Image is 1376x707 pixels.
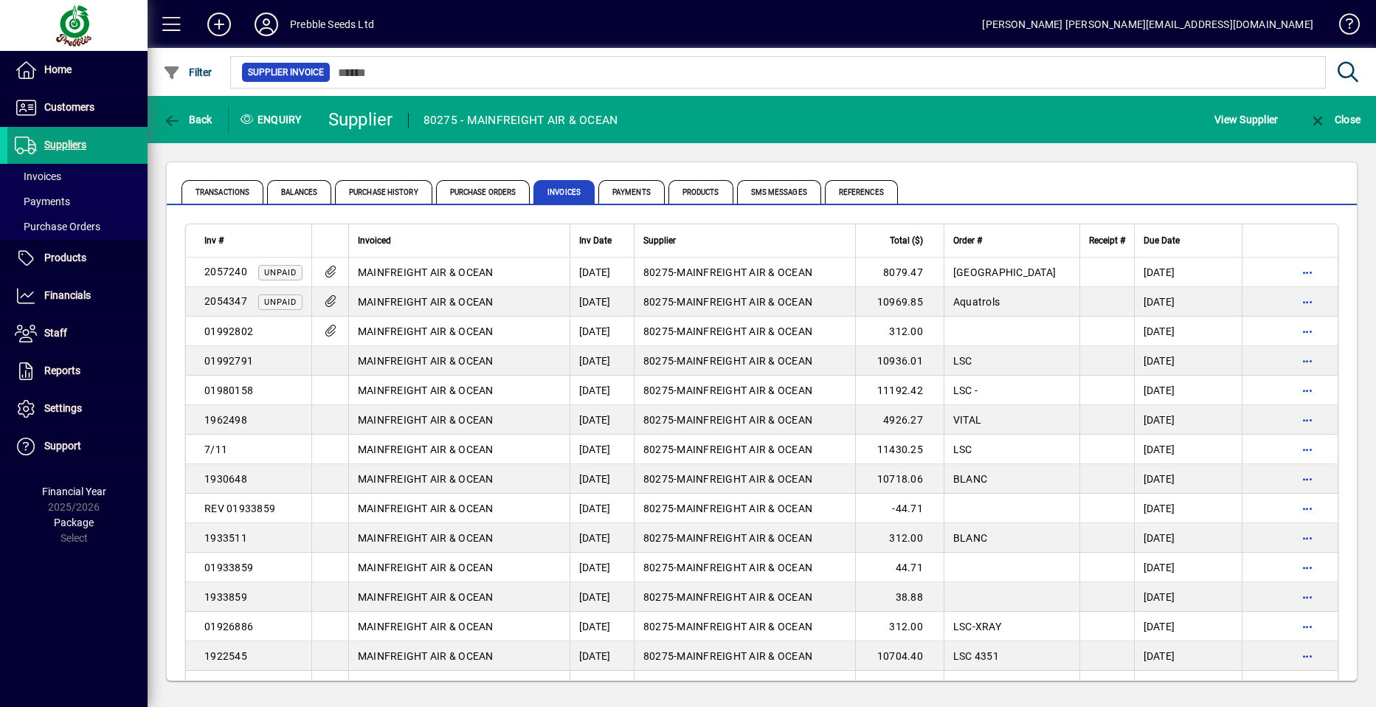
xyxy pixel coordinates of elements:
span: 80275 [643,680,674,692]
div: Invoiced [358,232,561,249]
td: [DATE] [1134,435,1242,464]
span: LSC 4351 [953,650,999,662]
td: - [634,523,855,553]
a: Reports [7,353,148,390]
span: Supplier Invoice [248,65,324,80]
td: [DATE] [1134,582,1242,612]
button: Profile [243,11,290,38]
button: More options [1296,379,1319,402]
td: [DATE] [1134,671,1242,700]
span: 80275 [643,355,674,367]
span: MAINFREIGHT AIR & OCEAN [358,562,494,573]
span: Home [44,63,72,75]
span: Transactions [181,180,263,204]
span: SMS Messages [737,180,821,204]
span: MAINFREIGHT AIR & OCEAN [677,266,812,278]
td: - [634,258,855,287]
span: 01933859 [204,562,253,573]
span: Customers [44,101,94,113]
a: Payments [7,189,148,214]
td: [DATE] [570,287,634,317]
td: 312.00 [855,612,944,641]
button: Close [1305,106,1364,133]
div: Prebble Seeds Ltd [290,13,374,36]
button: More options [1296,320,1319,343]
span: MAINFREIGHT AIR & OCEAN [358,473,494,485]
a: Staff [7,315,148,352]
span: Products [44,252,86,263]
td: 10704.40 [855,641,944,671]
span: MAINFREIGHT AIR & OCEAN [677,562,812,573]
span: Purchase History [335,180,432,204]
span: Supplier [643,232,676,249]
span: 80275 [643,473,674,485]
span: References [825,180,898,204]
button: More options [1296,408,1319,432]
span: MAINFREIGHT AIR & OCEAN [358,650,494,662]
td: [DATE] [570,464,634,494]
span: Aquatrols [953,296,1000,308]
span: 01992802 [204,325,253,337]
td: [DATE] [1134,464,1242,494]
button: More options [1296,644,1319,668]
td: 44.71 [855,553,944,582]
td: 10936.01 [855,346,944,376]
app-page-header-button: Back [148,106,229,133]
span: 80275 [643,591,674,603]
span: [GEOGRAPHIC_DATA] [953,266,1056,278]
td: - [634,464,855,494]
td: - [634,317,855,346]
td: 10718.06 [855,464,944,494]
a: Purchase Orders [7,214,148,239]
span: Purchase Orders [15,221,100,232]
span: Purchase Orders [436,180,530,204]
span: LSC-XRAY [953,621,1001,632]
app-page-header-button: Close enquiry [1293,106,1376,133]
a: Invoices [7,164,148,189]
button: More options [1296,290,1319,314]
span: MAINFREIGHT AIR & OCEAN [677,384,812,396]
button: More options [1296,526,1319,550]
td: [DATE] [1134,287,1242,317]
a: Products [7,240,148,277]
td: [DATE] [570,494,634,523]
span: 80275 [643,503,674,514]
span: Financial Year [42,486,106,497]
span: 7/11 [204,444,227,455]
td: [DATE] [570,553,634,582]
span: REV 01933859 [204,503,275,514]
span: VITAL [953,414,981,426]
td: - [634,641,855,671]
td: [DATE] [1134,612,1242,641]
span: Settings [44,402,82,414]
span: Inv Date [579,232,612,249]
span: MAINFREIGHT AIR & OCEAN [677,532,812,544]
span: AQUATROLS [953,680,1013,692]
td: [DATE] [1134,405,1242,435]
span: Receipt # [1089,232,1125,249]
span: Due Date [1144,232,1180,249]
div: 80275 - MAINFREIGHT AIR & OCEAN [423,108,618,132]
span: Inv # [204,232,224,249]
td: [DATE] [570,671,634,700]
td: -44.71 [855,494,944,523]
span: Total ($) [890,232,923,249]
span: 80275 [643,296,674,308]
a: Settings [7,390,148,427]
button: More options [1296,497,1319,520]
span: 01980158 [204,384,253,396]
div: Inv Date [579,232,625,249]
td: [DATE] [570,641,634,671]
span: MAINFREIGHT AIR & OCEAN [358,591,494,603]
td: 312.00 [855,671,944,700]
span: Filter [163,66,212,78]
span: 80275 [643,621,674,632]
span: 1922545 [204,650,247,662]
button: View Supplier [1211,106,1282,133]
a: Customers [7,89,148,126]
span: Reports [44,365,80,376]
span: MAINFREIGHT AIR & OCEAN [358,414,494,426]
span: 1930648 [204,473,247,485]
td: - [634,405,855,435]
span: MAINFREIGHT AIR & OCEAN [358,266,494,278]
